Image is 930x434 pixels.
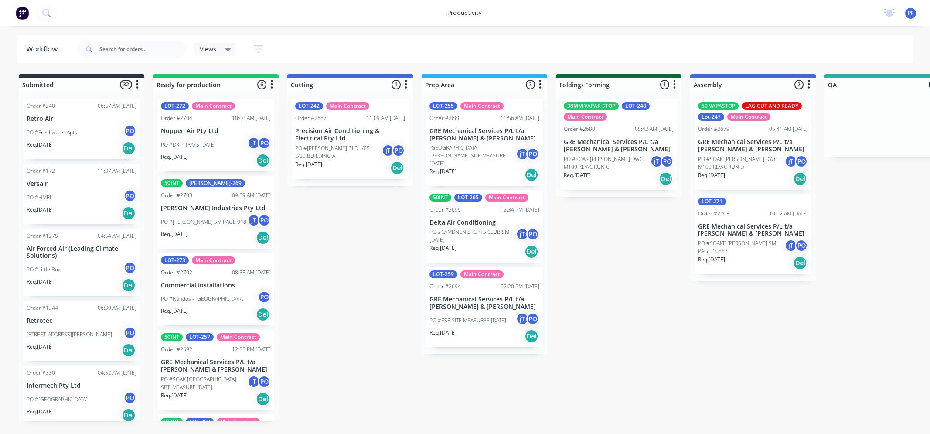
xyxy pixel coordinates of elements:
[161,230,188,238] p: Req. [DATE]
[525,168,538,182] div: Del
[769,125,808,133] div: 05:41 AM [DATE]
[27,408,54,416] p: Req. [DATE]
[635,125,674,133] div: 05:42 AM [DATE]
[698,113,724,121] div: Lot-247
[366,114,405,122] div: 11:09 AM [DATE]
[784,239,797,252] div: jT
[27,396,88,403] p: PO #[GEOGRAPHIC_DATA]
[123,326,136,339] div: PO
[429,270,457,278] div: LOT-259
[564,155,650,171] p: PO #SOAK [PERSON_NAME] DWG-M100 REV-C RUN C
[26,44,62,55] div: Workflow
[123,124,136,137] div: PO
[157,253,274,326] div: LOT-273Main ContractOrder #270208:33 AM [DATE]Commercial InstallationsPO #Nandos - [GEOGRAPHIC_DA...
[429,102,457,110] div: LOT-255
[27,304,58,312] div: Order #1344
[161,295,245,303] p: PO #Nandos - [GEOGRAPHIC_DATA]
[27,245,136,260] p: Air Forced Air (Leading Climate Solutions)
[516,312,529,325] div: jT
[247,137,260,150] div: jT
[258,375,271,388] div: PO
[460,102,504,110] div: Main Contract
[161,141,216,149] p: PO #DRIP TRAYS [DATE]
[695,99,811,190] div: 50 VAPASTOPLAG CUT AND READYLot-247Main ContractOrder #267905:41 AM [DATE]GRE Mechanical Services...
[23,99,140,159] div: Order #24006:57 AM [DATE]Retro AirPO #Freshwater AptsPOReq.[DATE]Del
[27,206,54,214] p: Req. [DATE]
[526,312,539,325] div: PO
[516,147,529,161] div: jT
[429,219,539,226] p: Delta Air Conditioning
[258,214,271,227] div: PO
[429,283,461,290] div: Order #2694
[161,114,192,122] div: Order #2704
[123,261,136,274] div: PO
[698,155,784,171] p: PO #SOAK [PERSON_NAME] DWG-M100 REV-C RUN D
[27,194,51,202] p: PO #HMRI
[186,418,214,426] div: LOT-260
[292,99,409,179] div: LOT-242Main ContractOrder #268711:09 AM [DATE]Precision Air Conditioning & Electrical Pty LtdPO #...
[161,376,247,391] p: PO #SOAK [GEOGRAPHIC_DATA] SITE MEASURE [DATE]
[192,256,235,264] div: Main Contract
[429,127,539,142] p: GRE Mechanical Services P/L t/a [PERSON_NAME] & [PERSON_NAME]
[161,127,271,135] p: Noppen Air Pty Ltd
[295,102,323,110] div: LOT-242
[256,308,270,321] div: Del
[186,179,245,187] div: [PERSON_NAME]-269
[122,278,136,292] div: Del
[429,167,456,175] p: Req. [DATE]
[650,155,663,168] div: jT
[454,194,482,202] div: LOT-265
[98,167,136,175] div: 11:37 AM [DATE]
[99,41,186,58] input: Search for orders...
[295,114,327,122] div: Order #2687
[295,127,405,142] p: Precision Air Conditioning & Electrical Pty Ltd
[217,333,260,341] div: Main Contract
[516,228,529,241] div: jT
[429,329,456,337] p: Req. [DATE]
[161,102,189,110] div: LOT-272
[27,232,58,240] div: Order #1275
[123,391,136,404] div: PO
[16,7,29,20] img: Factory
[23,366,140,426] div: Order #33004:52 AM [DATE]Intermech Pty LtdPO #[GEOGRAPHIC_DATA]POReq.[DATE]Del
[247,375,260,388] div: jT
[157,330,274,410] div: 50INTLOT-257Main ContractOrder #269212:55 PM [DATE]GRE Mechanical Services P/L t/a [PERSON_NAME] ...
[98,369,136,377] div: 04:52 AM [DATE]
[122,141,136,155] div: Del
[564,125,595,133] div: Order #2680
[326,102,369,110] div: Main Contract
[27,115,136,123] p: Retro Air
[161,179,183,187] div: 50INT
[98,102,136,110] div: 06:57 AM [DATE]
[795,155,808,168] div: PO
[27,369,55,377] div: Order #330
[256,154,270,167] div: Del
[161,418,183,426] div: 25INT
[247,214,260,227] div: jT
[698,198,726,205] div: LOT-271
[258,290,271,304] div: PO
[698,256,725,263] p: Req. [DATE]
[526,228,539,241] div: PO
[232,114,271,122] div: 10:00 AM [DATE]
[659,172,673,186] div: Del
[27,382,136,390] p: Intermech Pty Ltd
[161,218,246,226] p: PO #[PERSON_NAME] SM PAGE 918
[232,269,271,277] div: 08:33 AM [DATE]
[27,266,61,273] p: PO #Little Box
[429,244,456,252] p: Req. [DATE]
[429,228,516,244] p: PO #CAMDNEN SPORTS CLUB SM [DATE]
[429,194,451,202] div: 50INT
[698,239,784,255] p: PO #SOAKE [PERSON_NAME] SM PAGE 10883
[908,9,913,17] span: PF
[98,232,136,240] div: 04:54 AM [DATE]
[232,345,271,353] div: 12:55 PM [DATE]
[390,161,404,175] div: Del
[429,114,461,122] div: Order #2688
[698,210,729,218] div: Order #2705
[622,102,650,110] div: LOT-248
[295,161,322,168] p: Req. [DATE]
[161,359,271,373] p: GRE Mechanical Services P/L t/a [PERSON_NAME] & [PERSON_NAME]
[525,245,538,259] div: Del
[161,205,271,212] p: [PERSON_NAME] Industries Pty Ltd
